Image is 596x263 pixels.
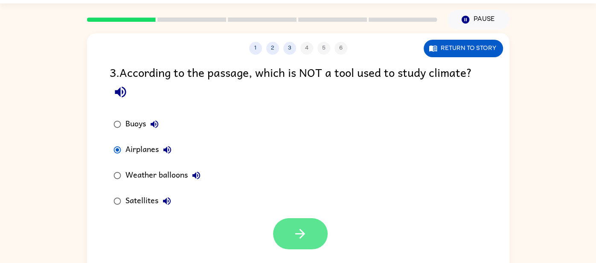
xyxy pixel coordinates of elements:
[424,40,503,57] button: Return to story
[110,63,487,103] div: 3 . According to the passage, which is NOT a tool used to study climate?
[158,193,175,210] button: Satellites
[266,42,279,55] button: 2
[125,116,163,133] div: Buoys
[125,141,176,158] div: Airplanes
[283,42,296,55] button: 3
[125,193,175,210] div: Satellites
[146,116,163,133] button: Buoys
[159,141,176,158] button: Airplanes
[125,167,205,184] div: Weather balloons
[448,10,509,29] button: Pause
[249,42,262,55] button: 1
[188,167,205,184] button: Weather balloons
